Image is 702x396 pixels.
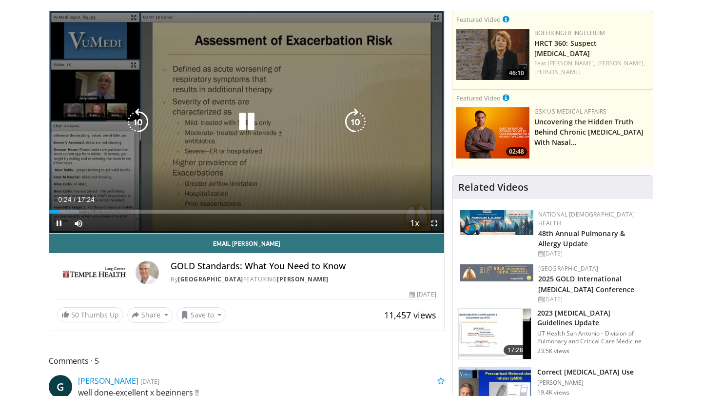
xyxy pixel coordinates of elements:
span: 02:48 [506,147,527,156]
a: Email [PERSON_NAME] [49,234,444,253]
a: GSK US Medical Affairs [534,107,607,116]
span: 46:10 [506,69,527,78]
a: 02:48 [456,107,529,158]
small: [DATE] [140,377,159,386]
a: [PERSON_NAME] [277,275,329,283]
a: 2025 GOLD International [MEDICAL_DATA] Conference [538,274,635,294]
span: 50 [71,310,79,319]
h4: Related Videos [458,181,528,193]
button: Share [127,307,173,323]
div: By FEATURING [171,275,436,284]
a: 46:10 [456,29,529,80]
p: [PERSON_NAME] [537,379,634,387]
div: [DATE] [538,295,645,304]
a: 17:28 2023 [MEDICAL_DATA] Guidelines Update UT Health San Antonio - Division of Pulmonary and Cri... [458,308,647,360]
small: Featured Video [456,15,501,24]
a: [PERSON_NAME] [534,68,581,76]
img: Avatar [136,261,159,284]
a: [PERSON_NAME], [547,59,595,67]
button: Mute [69,214,88,233]
div: Progress Bar [49,210,444,214]
img: b90f5d12-84c1-472e-b843-5cad6c7ef911.jpg.150x105_q85_autocrop_double_scale_upscale_version-0.2.jpg [460,210,533,235]
button: Save to [176,307,226,323]
img: d04c7a51-d4f2-46f9-936f-c139d13e7fbe.png.150x105_q85_crop-smart_upscale.png [456,107,529,158]
a: [PERSON_NAME] [78,376,138,386]
a: National [DEMOGRAPHIC_DATA] Health [538,210,635,227]
a: Boehringer Ingelheim [534,29,605,37]
span: 0:24 [58,196,71,203]
a: Uncovering the Hidden Truth Behind Chronic [MEDICAL_DATA] With Nasal… [534,117,644,147]
span: 11,457 views [384,309,436,321]
div: [DATE] [409,290,436,299]
div: [DATE] [538,249,645,258]
img: 8340d56b-4f12-40ce-8f6a-f3da72802623.png.150x105_q85_crop-smart_upscale.png [456,29,529,80]
a: 50 Thumbs Up [57,307,123,322]
div: Feat. [534,59,649,77]
img: Temple Lung Center [57,261,132,284]
a: [GEOGRAPHIC_DATA] [178,275,243,283]
a: 48th Annual Pulmonary & Allergy Update [538,229,625,248]
p: 23.5K views [537,347,569,355]
span: 17:28 [504,345,527,355]
span: / [74,196,76,203]
small: Featured Video [456,94,501,102]
span: 17:24 [78,196,95,203]
img: 9f1c6381-f4d0-4cde-93c4-540832e5bbaf.150x105_q85_crop-smart_upscale.jpg [459,309,531,359]
p: UT Health San Antonio - Division of Pulmonary and Critical Care Medicine [537,330,647,345]
button: Pause [49,214,69,233]
img: 29f03053-4637-48fc-b8d3-cde88653f0ec.jpeg.150x105_q85_autocrop_double_scale_upscale_version-0.2.jpg [460,264,533,281]
h4: GOLD Standards: What You Need to Know [171,261,436,272]
button: Playback Rate [405,214,425,233]
span: Comments 5 [49,355,445,367]
a: [PERSON_NAME], [597,59,645,67]
button: Fullscreen [425,214,444,233]
a: [GEOGRAPHIC_DATA] [538,264,599,273]
h3: Correct [MEDICAL_DATA] Use [537,367,634,377]
h3: 2023 [MEDICAL_DATA] Guidelines Update [537,308,647,328]
a: HRCT 360: Suspect [MEDICAL_DATA] [534,39,597,58]
video-js: Video Player [49,11,444,234]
